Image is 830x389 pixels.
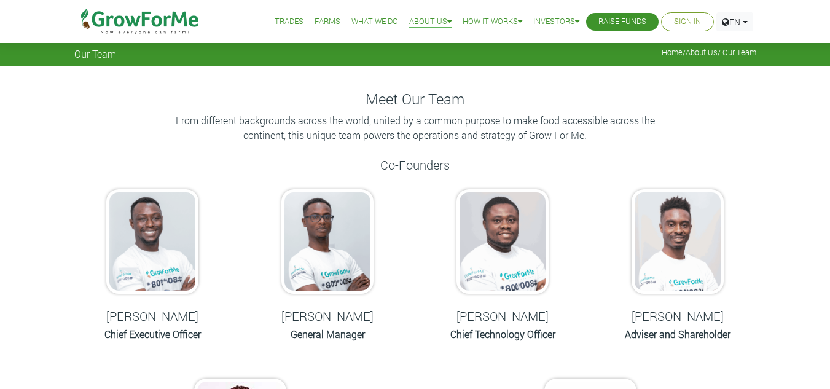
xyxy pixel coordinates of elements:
h6: Adviser and Shareholder [606,328,750,340]
a: Trades [275,15,303,28]
h5: [PERSON_NAME] [431,308,575,323]
a: Home [662,47,683,57]
img: growforme image [281,189,374,294]
h6: General Manager [256,328,400,340]
a: How it Works [463,15,522,28]
h5: Co-Founders [74,157,756,172]
a: Investors [533,15,579,28]
a: Farms [315,15,340,28]
span: / / Our Team [662,48,756,57]
a: About Us [686,47,718,57]
h4: Meet Our Team [74,90,756,108]
h6: Chief Technology Officer [431,328,575,340]
img: growforme image [632,189,724,294]
p: From different backgrounds across the world, united by a common purpose to make food accessible a... [170,113,661,143]
a: Raise Funds [598,15,646,28]
h5: [PERSON_NAME] [256,308,400,323]
a: About Us [409,15,452,28]
h5: [PERSON_NAME] [606,308,750,323]
img: growforme image [106,189,198,294]
a: EN [716,12,753,31]
span: Our Team [74,48,116,60]
h5: [PERSON_NAME] [80,308,225,323]
a: Sign In [674,15,701,28]
img: growforme image [456,189,549,294]
h6: Chief Executive Officer [80,328,225,340]
a: What We Do [351,15,398,28]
